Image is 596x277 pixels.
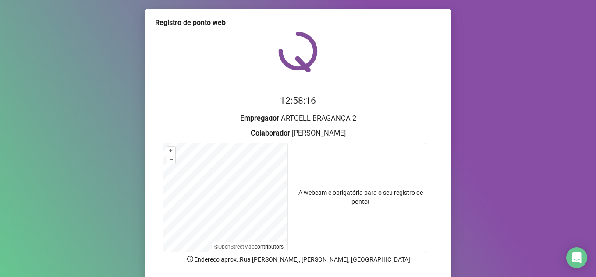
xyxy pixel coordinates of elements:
time: 12:58:16 [280,95,316,106]
div: A webcam é obrigatória para o seu registro de ponto! [295,143,426,252]
button: + [167,147,175,155]
strong: Colaborador [251,129,290,137]
h3: : ARTCELL BRAGANÇA 2 [155,113,441,124]
a: OpenStreetMap [218,244,255,250]
h3: : [PERSON_NAME] [155,128,441,139]
img: QRPoint [278,32,318,72]
div: Registro de ponto web [155,18,441,28]
li: © contributors. [214,244,285,250]
button: – [167,155,175,164]
strong: Empregador [240,114,279,123]
span: info-circle [186,255,194,263]
div: Open Intercom Messenger [566,247,587,268]
p: Endereço aprox. : Rua [PERSON_NAME], [PERSON_NAME], [GEOGRAPHIC_DATA] [155,255,441,264]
